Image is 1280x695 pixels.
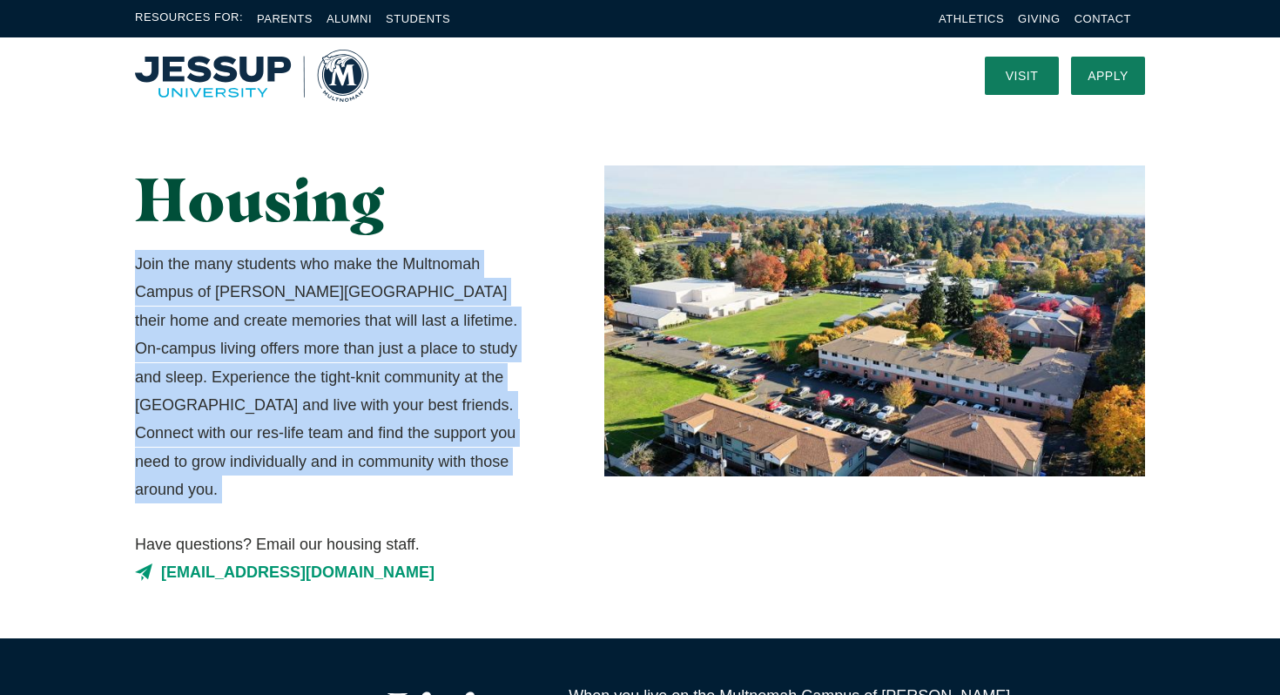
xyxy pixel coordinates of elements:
img: Photo of Campus from Above Aerial [604,165,1145,476]
img: Multnomah University Logo [135,50,368,102]
a: Visit [985,57,1059,95]
a: Alumni [327,12,372,25]
p: Join the many students who make the Multnomah Campus of [PERSON_NAME][GEOGRAPHIC_DATA] their home... [135,250,536,504]
a: Students [386,12,450,25]
a: [EMAIL_ADDRESS][DOMAIN_NAME] [135,558,536,586]
h1: Housing [135,165,536,233]
a: Athletics [939,12,1004,25]
a: Apply [1071,57,1145,95]
a: Giving [1018,12,1061,25]
a: Contact [1075,12,1131,25]
span: Have questions? Email our housing staff. [135,530,536,558]
a: Home [135,50,368,102]
a: Parents [257,12,313,25]
span: Resources For: [135,9,243,29]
